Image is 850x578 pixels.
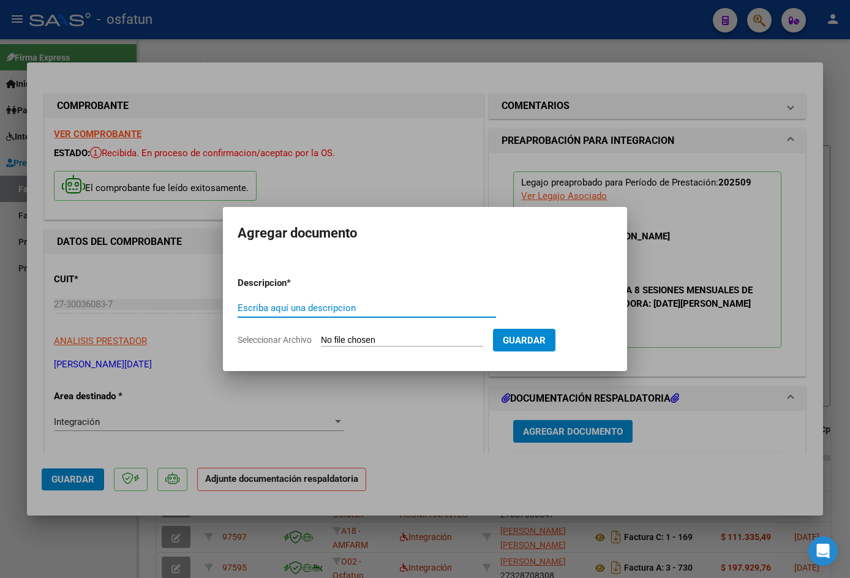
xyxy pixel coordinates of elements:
[493,329,555,351] button: Guardar
[808,536,838,566] div: Open Intercom Messenger
[238,276,350,290] p: Descripcion
[238,335,312,345] span: Seleccionar Archivo
[503,335,546,346] span: Guardar
[238,222,612,245] h2: Agregar documento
